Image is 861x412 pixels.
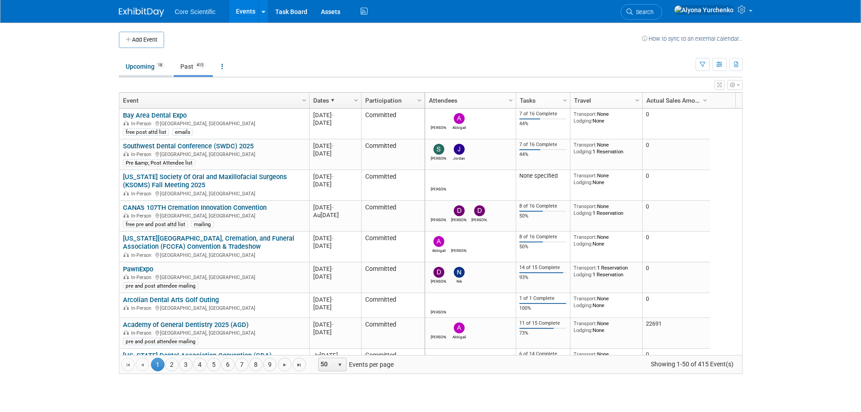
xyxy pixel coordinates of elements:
div: Abbigail Belshe [431,247,447,253]
td: 0 [642,201,710,232]
span: Search [633,9,654,15]
span: In-Person [131,213,154,219]
img: Robert Dittmann [433,175,444,185]
td: Committed [361,170,424,201]
span: In-Person [131,330,154,336]
span: In-Person [131,191,154,197]
a: 2 [165,358,179,371]
img: Jordan McCullough [454,144,465,155]
a: Actual Sales Amount [646,93,704,108]
div: Ju[DATE] [313,351,357,359]
td: 0 [642,139,710,170]
div: free pre and post attd list [123,221,188,228]
span: Column Settings [701,97,709,104]
td: 0 [642,293,710,318]
span: Lodging: [574,179,593,185]
div: 100% [519,305,566,312]
a: 5 [207,358,221,371]
div: James Belshe [431,333,447,339]
span: Lodging: [574,148,593,155]
a: How to sync to an external calendar... [642,35,743,42]
div: James Belshe [431,124,447,130]
div: [GEOGRAPHIC_DATA], [GEOGRAPHIC_DATA] [123,189,305,197]
a: Column Settings [700,93,710,106]
span: Column Settings [416,97,423,104]
a: Column Settings [414,93,424,106]
a: Go to the last page [292,358,306,371]
img: In-Person Event [123,121,129,125]
div: derek briordy [451,216,467,222]
img: Dan Boro [433,267,444,278]
span: Lodging: [574,327,593,333]
img: In-Person Event [123,213,129,218]
span: 18 [155,62,165,69]
img: derek briordy [454,205,465,216]
a: Bay Area Dental Expo [123,111,187,119]
div: None None [574,351,639,364]
span: Column Settings [561,97,569,104]
span: Column Settings [353,97,360,104]
div: 44% [519,121,566,127]
a: Event [123,93,303,108]
span: - [332,296,334,303]
div: None specified [519,172,566,180]
div: None None [574,320,639,333]
a: Dates [313,93,355,108]
span: 1 [151,358,165,371]
div: Pre &amp; Post Attendee list [123,159,195,166]
div: [DATE] [313,173,357,180]
span: Events per page [306,358,403,371]
td: Committed [361,349,424,379]
div: 7 of 16 Complete [519,111,566,117]
a: Go to the next page [278,358,292,371]
span: Transport: [574,234,597,240]
div: Au[DATE] [313,211,357,219]
img: In-Person Event [123,305,129,310]
div: None None [574,172,639,185]
td: Committed [361,201,424,232]
div: Dan Boro [471,216,487,222]
div: [DATE] [313,296,357,303]
div: free post attd list [123,128,169,136]
img: Nik Koelblinger [454,267,465,278]
span: - [332,321,334,328]
a: 3 [179,358,193,371]
img: In-Person Event [123,275,129,279]
div: [DATE] [313,111,357,119]
span: Transport: [574,351,597,357]
span: Showing 1-50 of 415 Event(s) [642,358,742,370]
a: Column Settings [560,93,570,106]
span: Transport: [574,265,597,271]
td: Committed [361,109,424,139]
a: Academy of General Dentistry 2025 (AGD) [123,321,249,329]
a: Tasks [520,93,564,108]
td: Committed [361,262,424,293]
span: In-Person [131,121,154,127]
span: In-Person [131,305,154,311]
span: Lodging: [574,118,593,124]
a: Go to the first page [121,358,135,371]
a: Column Settings [299,93,309,106]
div: 50% [519,213,566,219]
div: None None [574,295,639,308]
a: PawnExpo [123,265,153,273]
div: [GEOGRAPHIC_DATA], [GEOGRAPHIC_DATA] [123,212,305,219]
td: 0 [642,262,710,293]
div: 11 of 15 Complete [519,320,566,327]
div: mailing [191,221,214,228]
span: - [332,173,334,180]
div: [DATE] [313,328,357,336]
div: None 1 Reservation [574,142,639,155]
div: [DATE] [313,265,357,273]
span: Core Scientific [175,8,216,15]
div: Dan Boro [431,278,447,284]
div: pre and post attendee mailing [123,282,198,289]
div: None 1 Reservation [574,203,639,216]
div: 8 of 16 Complete [519,203,566,209]
div: Jordan McCullough [451,155,467,161]
span: Column Settings [507,97,514,104]
div: [GEOGRAPHIC_DATA], [GEOGRAPHIC_DATA] [123,273,305,281]
div: 14 of 15 Complete [519,265,566,271]
div: 6 of 14 Complete [519,351,566,357]
td: Committed [361,318,424,349]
